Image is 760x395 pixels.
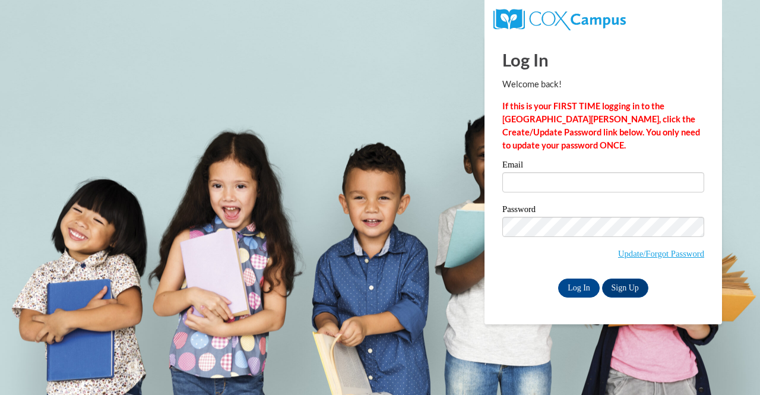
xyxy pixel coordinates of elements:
[618,249,704,258] a: Update/Forgot Password
[502,160,704,172] label: Email
[493,9,626,30] img: COX Campus
[558,279,600,298] input: Log In
[493,14,626,24] a: COX Campus
[602,279,648,298] a: Sign Up
[502,101,700,150] strong: If this is your FIRST TIME logging in to the [GEOGRAPHIC_DATA][PERSON_NAME], click the Create/Upd...
[502,205,704,217] label: Password
[502,48,704,72] h1: Log In
[502,78,704,91] p: Welcome back!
